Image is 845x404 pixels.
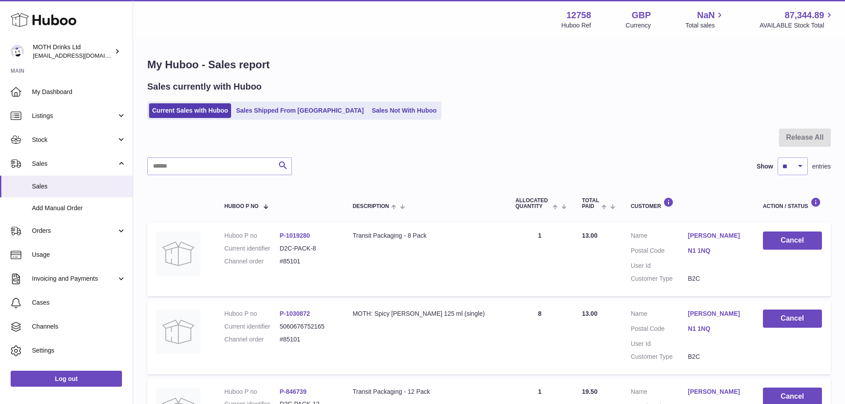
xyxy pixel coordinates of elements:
a: Sales Shipped From [GEOGRAPHIC_DATA] [233,103,367,118]
dt: User Id [631,340,688,348]
td: 8 [507,301,573,374]
h1: My Huboo - Sales report [147,58,831,72]
span: Sales [32,182,126,191]
a: P-1030872 [279,310,310,317]
div: Transit Packaging - 12 Pack [353,388,498,396]
a: Log out [11,371,122,387]
span: Total sales [685,21,725,30]
span: ALLOCATED Quantity [515,198,550,209]
button: Cancel [763,231,822,250]
h2: Sales currently with Huboo [147,81,262,93]
div: MOTH: Spicy [PERSON_NAME] 125 ml (single) [353,310,498,318]
dt: Customer Type [631,275,688,283]
dt: User Id [631,262,688,270]
dt: Name [631,310,688,320]
span: 13.00 [582,232,597,239]
dt: Postal Code [631,325,688,335]
dt: Current identifier [224,322,280,331]
td: 1 [507,223,573,296]
dt: Huboo P no [224,388,280,396]
div: Customer [631,197,745,209]
span: Orders [32,227,117,235]
span: AVAILABLE Stock Total [759,21,834,30]
a: NaN Total sales [685,9,725,30]
div: Transit Packaging - 8 Pack [353,231,498,240]
dt: Huboo P no [224,310,280,318]
dt: Customer Type [631,353,688,361]
span: 13.00 [582,310,597,317]
a: P-1019280 [279,232,310,239]
span: Settings [32,346,126,355]
div: Currency [626,21,651,30]
dt: Current identifier [224,244,280,253]
div: Action / Status [763,197,822,209]
span: NaN [697,9,715,21]
span: Total paid [582,198,599,209]
span: Invoicing and Payments [32,275,117,283]
dd: #85101 [279,257,335,266]
span: Usage [32,251,126,259]
strong: 12758 [566,9,591,21]
span: My Dashboard [32,88,126,96]
span: [EMAIL_ADDRESS][DOMAIN_NAME] [33,52,130,59]
span: entries [812,162,831,171]
a: Sales Not With Huboo [369,103,440,118]
div: MOTH Drinks Ltd [33,43,113,60]
span: Channels [32,322,126,331]
span: Sales [32,160,117,168]
dt: Postal Code [631,247,688,257]
dd: 5060676752165 [279,322,335,331]
dt: Channel order [224,335,280,344]
button: Cancel [763,310,822,328]
span: Huboo P no [224,204,259,209]
a: P-846739 [279,388,307,395]
a: N1 1NQ [688,247,745,255]
img: no-photo.jpg [156,310,200,354]
dt: Name [631,388,688,398]
a: [PERSON_NAME] [688,231,745,240]
span: Stock [32,136,117,144]
span: Add Manual Order [32,204,126,212]
a: [PERSON_NAME] [688,310,745,318]
span: Cases [32,298,126,307]
span: 19.50 [582,388,597,395]
a: Current Sales with Huboo [149,103,231,118]
dd: #85101 [279,335,335,344]
img: no-photo.jpg [156,231,200,276]
span: 87,344.89 [785,9,824,21]
span: Listings [32,112,117,120]
dt: Name [631,231,688,242]
label: Show [757,162,773,171]
a: 87,344.89 AVAILABLE Stock Total [759,9,834,30]
strong: GBP [632,9,651,21]
a: N1 1NQ [688,325,745,333]
dd: B2C [688,275,745,283]
dt: Channel order [224,257,280,266]
dd: D2C-PACK-8 [279,244,335,253]
span: Description [353,204,389,209]
dd: B2C [688,353,745,361]
dt: Huboo P no [224,231,280,240]
div: Huboo Ref [562,21,591,30]
img: internalAdmin-12758@internal.huboo.com [11,45,24,58]
a: [PERSON_NAME] [688,388,745,396]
